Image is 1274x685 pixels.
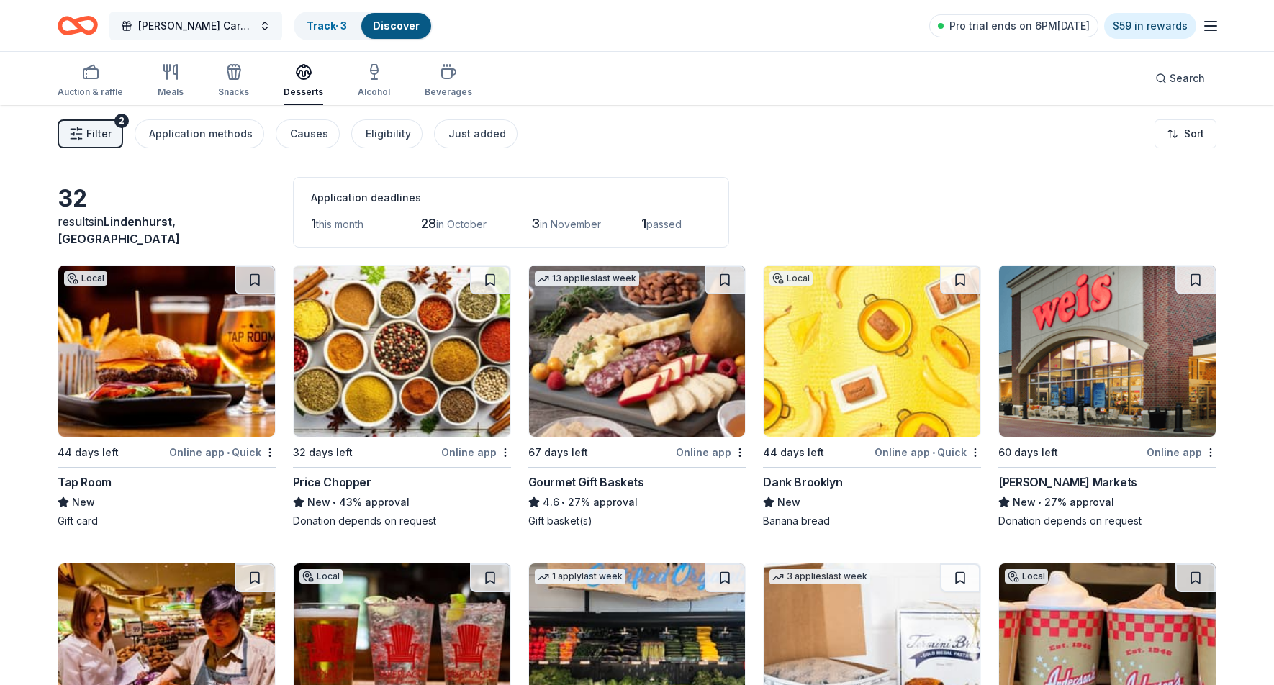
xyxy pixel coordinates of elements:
[293,473,371,491] div: Price Chopper
[58,444,119,461] div: 44 days left
[299,569,343,584] div: Local
[777,494,800,511] span: New
[436,218,487,230] span: in October
[58,9,98,42] a: Home
[293,494,511,511] div: 43% approval
[529,266,746,437] img: Image for Gourmet Gift Baskets
[58,58,123,105] button: Auction & raffle
[58,213,276,248] div: results
[58,214,180,246] span: in
[58,265,276,528] a: Image for Tap RoomLocal44 days leftOnline app•QuickTap RoomNewGift card
[763,444,824,461] div: 44 days left
[284,58,323,105] button: Desserts
[294,266,510,437] img: Image for Price Chopper
[58,184,276,213] div: 32
[998,494,1216,511] div: 27% approval
[86,125,112,142] span: Filter
[58,119,123,148] button: Filter2
[72,494,95,511] span: New
[149,125,253,142] div: Application methods
[293,265,511,528] a: Image for Price Chopper32 days leftOnline appPrice ChopperNew•43% approvalDonation depends on req...
[528,514,746,528] div: Gift basket(s)
[425,58,472,105] button: Beverages
[333,496,336,508] span: •
[528,494,746,511] div: 27% approval
[290,125,328,142] div: Causes
[114,114,129,128] div: 2
[351,119,423,148] button: Eligibility
[218,86,249,98] div: Snacks
[769,271,813,286] div: Local
[646,218,682,230] span: passed
[425,86,472,98] div: Beverages
[763,265,981,528] a: Image for Dank BrooklynLocal44 days leftOnline app•QuickDank BrooklynNewBanana bread
[441,443,511,461] div: Online app
[307,494,330,511] span: New
[1155,119,1216,148] button: Sort
[307,19,347,32] a: Track· 3
[1005,569,1048,584] div: Local
[561,496,565,508] span: •
[218,58,249,105] button: Snacks
[158,58,184,105] button: Meals
[284,86,323,98] div: Desserts
[528,473,644,491] div: Gourmet Gift Baskets
[998,473,1137,491] div: [PERSON_NAME] Markets
[169,443,276,461] div: Online app Quick
[316,218,363,230] span: this month
[58,214,180,246] span: Lindenhurst, [GEOGRAPHIC_DATA]
[294,12,433,40] button: Track· 3Discover
[109,12,282,40] button: [PERSON_NAME] Cares Annual Trick or Trunk
[366,125,411,142] div: Eligibility
[641,216,646,231] span: 1
[1184,125,1204,142] span: Sort
[138,17,253,35] span: [PERSON_NAME] Cares Annual Trick or Trunk
[358,86,390,98] div: Alcohol
[763,514,981,528] div: Banana bread
[528,444,588,461] div: 67 days left
[373,19,420,32] a: Discover
[311,189,711,207] div: Application deadlines
[929,14,1098,37] a: Pro trial ends on 6PM[DATE]
[58,86,123,98] div: Auction & raffle
[1147,443,1216,461] div: Online app
[135,119,264,148] button: Application methods
[1013,494,1036,511] span: New
[543,494,559,511] span: 4.6
[949,17,1090,35] span: Pro trial ends on 6PM[DATE]
[528,265,746,528] a: Image for Gourmet Gift Baskets13 applieslast week67 days leftOnline appGourmet Gift Baskets4.6•27...
[531,216,540,231] span: 3
[58,514,276,528] div: Gift card
[1039,496,1042,508] span: •
[999,266,1216,437] img: Image for Weis Markets
[540,218,601,230] span: in November
[434,119,518,148] button: Just added
[535,569,625,584] div: 1 apply last week
[448,125,506,142] div: Just added
[64,271,107,286] div: Local
[421,216,436,231] span: 28
[227,447,230,458] span: •
[158,86,184,98] div: Meals
[763,473,842,491] div: Dank Brooklyn
[58,266,275,437] img: Image for Tap Room
[58,473,112,491] div: Tap Room
[998,444,1058,461] div: 60 days left
[1144,64,1216,93] button: Search
[769,569,870,584] div: 3 applies last week
[276,119,340,148] button: Causes
[1104,13,1196,39] a: $59 in rewards
[875,443,981,461] div: Online app Quick
[293,444,353,461] div: 32 days left
[998,514,1216,528] div: Donation depends on request
[535,271,639,286] div: 13 applies last week
[932,447,935,458] span: •
[764,266,980,437] img: Image for Dank Brooklyn
[1170,70,1205,87] span: Search
[998,265,1216,528] a: Image for Weis Markets60 days leftOnline app[PERSON_NAME] MarketsNew•27% approvalDonation depends...
[676,443,746,461] div: Online app
[293,514,511,528] div: Donation depends on request
[358,58,390,105] button: Alcohol
[311,216,316,231] span: 1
